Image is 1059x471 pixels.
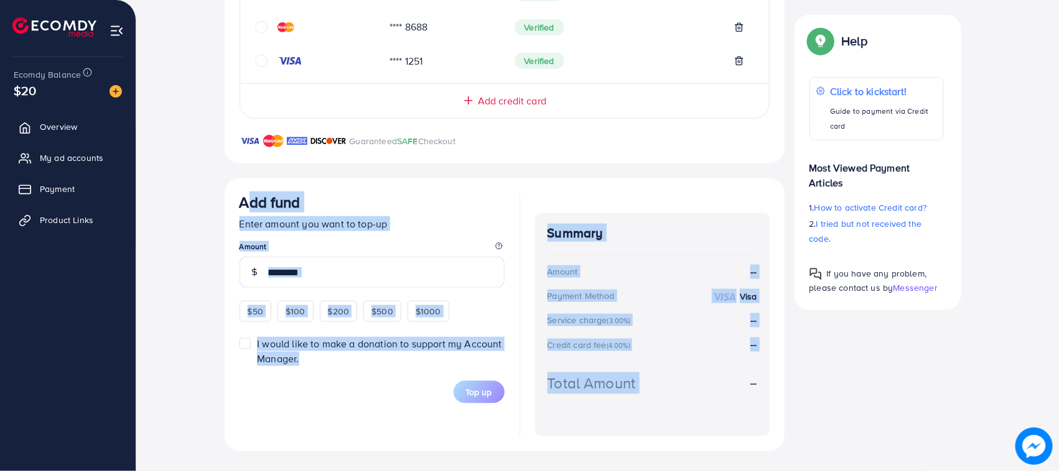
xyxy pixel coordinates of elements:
span: If you have any problem, please contact us by [809,267,927,294]
span: Add credit card [478,94,546,108]
img: credit [278,22,294,32]
span: I would like to make a donation to support my Account Manager. [257,337,502,365]
img: brand [287,134,307,149]
img: image [110,85,122,98]
h3: Add fund [240,193,301,211]
span: My ad accounts [40,152,103,164]
span: Top up [466,386,492,398]
span: Verified [515,19,564,35]
img: credit [278,56,302,66]
div: Total Amount [548,372,636,394]
strong: -- [750,313,757,327]
img: brand [263,134,284,149]
small: (4.00%) [607,341,630,350]
span: Messenger [893,281,938,294]
img: Popup guide [809,30,832,52]
strong: Visa [740,290,757,303]
img: image [1016,428,1053,465]
span: SAFE [397,135,418,147]
img: brand [240,134,260,149]
span: Verified [515,53,564,69]
legend: Amount [240,241,505,257]
div: Amount [548,265,578,278]
p: 2. [809,216,944,246]
p: Guide to payment via Credit card [830,104,936,134]
span: $200 [328,305,350,318]
a: Overview [9,114,126,139]
p: Help [842,34,868,48]
img: credit [712,292,737,302]
a: My ad accounts [9,145,126,170]
span: Ecomdy Balance [14,68,81,81]
span: Payment [40,183,75,195]
p: 1. [809,200,944,215]
span: $50 [248,305,263,318]
p: Enter amount you want to top-up [240,216,505,231]
div: Payment Method [548,290,615,302]
img: brand [310,134,347,149]
span: How to activate Credit card? [814,201,926,214]
p: Guaranteed Checkout [350,134,456,149]
div: Service charge [548,314,635,326]
a: Product Links [9,208,126,232]
span: Product Links [40,214,93,226]
small: (3.00%) [607,316,631,326]
img: logo [12,17,96,37]
span: $500 [371,305,393,318]
button: Top up [454,381,505,403]
span: Overview [40,121,77,133]
span: I tried but not received the code. [809,217,922,245]
h4: Summary [548,226,757,241]
strong: -- [750,337,757,351]
svg: circle [255,21,268,34]
span: $100 [286,305,306,318]
img: menu [110,24,124,38]
div: Credit card fee [548,339,635,351]
span: $1000 [416,305,441,318]
span: $20 [14,81,36,99]
strong: -- [750,376,757,390]
strong: -- [750,265,757,279]
p: Click to kickstart! [830,84,936,99]
a: Payment [9,176,126,201]
svg: circle [255,55,268,67]
img: Popup guide [809,268,822,280]
p: Most Viewed Payment Articles [809,150,944,190]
